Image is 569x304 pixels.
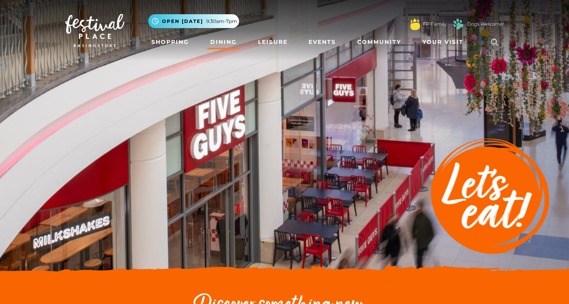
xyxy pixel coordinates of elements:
[305,35,339,49] a: Events
[207,35,240,49] a: Dining
[206,18,237,25] span: 9.30am-7pm
[148,35,192,49] a: Shopping
[423,21,447,28] a: FP Family
[467,21,504,28] a: Dogs Welcome!
[148,14,239,28] button: Open [DATE] 9.30am-7pm
[65,14,124,47] img: Festival Place Logo
[162,18,203,25] span: Open [DATE]
[422,38,463,46] span: Your Visit
[419,35,471,49] a: Your Visit
[255,35,291,49] a: Leisure
[354,35,404,49] a: Community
